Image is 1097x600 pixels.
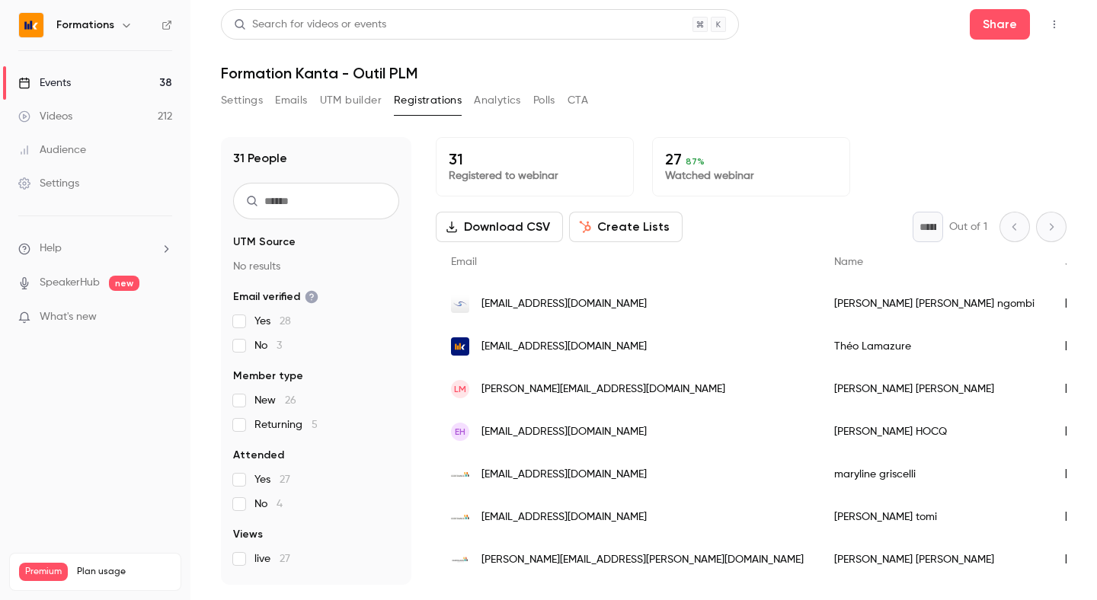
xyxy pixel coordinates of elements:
div: [PERSON_NAME] [PERSON_NAME] [819,538,1050,581]
span: 87 % [686,156,705,167]
span: What's new [40,309,97,325]
span: [EMAIL_ADDRESS][DOMAIN_NAME] [481,424,647,440]
button: Analytics [474,88,521,113]
div: Audience [18,142,86,158]
p: No results [233,259,399,274]
button: Settings [221,88,263,113]
button: Create Lists [569,212,683,242]
span: 27 [280,474,290,485]
button: Download CSV [436,212,563,242]
div: [PERSON_NAME] tomi [819,496,1050,538]
span: [EMAIL_ADDRESS][DOMAIN_NAME] [481,509,647,525]
span: Name [834,257,863,267]
span: [EMAIL_ADDRESS][DOMAIN_NAME] [481,467,647,483]
span: New [254,393,296,408]
button: Polls [533,88,555,113]
img: 2b.cerfrance.fr [451,515,469,519]
span: live [254,551,290,566]
span: [PERSON_NAME][EMAIL_ADDRESS][PERSON_NAME][DOMAIN_NAME] [481,552,804,568]
span: UTM Source [233,235,296,250]
span: Help [40,241,62,257]
h6: Formations [56,18,114,33]
div: [PERSON_NAME] HOCQ [819,410,1050,453]
span: 3 [277,340,282,351]
span: Email [451,257,477,267]
p: Watched webinar [665,168,837,184]
span: 27 [280,554,290,564]
span: Yes [254,314,291,329]
div: Settings [18,176,79,191]
p: Out of 1 [949,219,987,235]
span: [EMAIL_ADDRESS][DOMAIN_NAME] [481,296,647,312]
div: maryline griscelli [819,453,1050,496]
h1: 31 People [233,149,287,168]
span: [PERSON_NAME][EMAIL_ADDRESS][DOMAIN_NAME] [481,381,725,397]
span: 5 [312,420,318,430]
span: Premium [19,563,68,581]
span: 4 [277,499,283,509]
div: [PERSON_NAME] [PERSON_NAME] [819,368,1050,410]
li: help-dropdown-opener [18,241,172,257]
span: Returning [254,417,318,432]
span: Email verified [233,289,318,305]
span: new [109,276,139,291]
button: CTA [568,88,588,113]
span: 28 [280,316,291,327]
p: 27 [665,150,837,168]
p: Registered to webinar [449,168,621,184]
button: Emails [275,88,307,113]
img: isacom-expertcomptable.fr [451,295,469,313]
span: [EMAIL_ADDRESS][DOMAIN_NAME] [481,339,647,355]
img: Formations [19,13,43,37]
img: kanta.fr [451,337,469,356]
p: 31 [449,150,621,168]
span: Views [233,527,263,542]
button: Registrations [394,88,462,113]
span: No [254,338,282,353]
button: UTM builder [320,88,382,113]
span: Referrer [233,582,276,597]
span: Plan usage [77,566,171,578]
h1: Formation Kanta - Outil PLM [221,64,1067,82]
div: Videos [18,109,72,124]
div: Search for videos or events [234,17,386,33]
span: Yes [254,472,290,487]
span: No [254,496,283,512]
img: 2b.cerfrance.fr [451,472,469,477]
div: Théo Lamazure [819,325,1050,368]
div: [PERSON_NAME] [PERSON_NAME] ngombi [819,282,1050,325]
span: 26 [285,395,296,406]
iframe: Noticeable Trigger [154,311,172,324]
button: Share [970,9,1030,40]
div: Events [18,75,71,91]
a: SpeakerHub [40,275,100,291]
span: LM [454,382,466,396]
span: Attended [233,448,284,463]
img: cercorse.com [451,551,469,569]
span: EH [455,425,465,439]
span: Member type [233,369,303,384]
